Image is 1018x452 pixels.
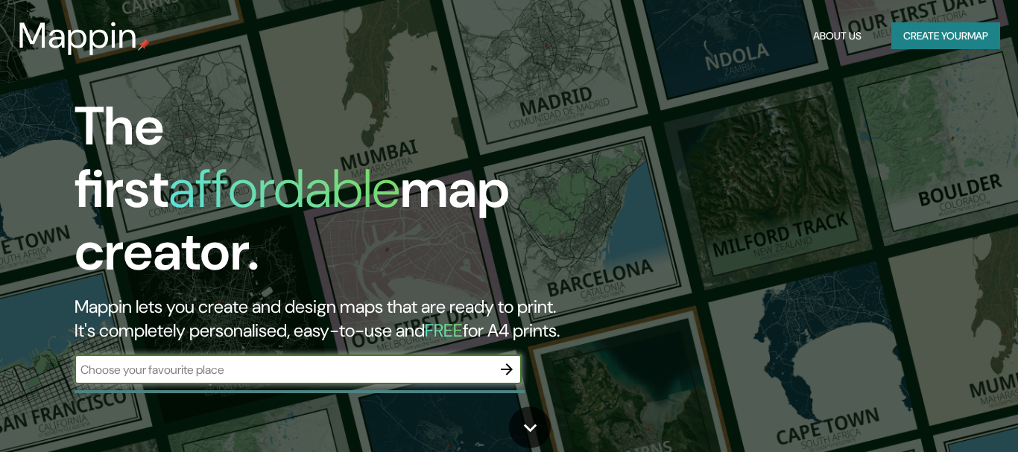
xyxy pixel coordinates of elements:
h2: Mappin lets you create and design maps that are ready to print. It's completely personalised, eas... [75,295,584,343]
h1: The first map creator. [75,95,584,295]
button: About Us [807,22,867,50]
button: Create yourmap [891,22,1000,50]
img: mappin-pin [138,39,150,51]
h3: Mappin [18,15,138,57]
input: Choose your favourite place [75,361,492,378]
h5: FREE [425,319,463,342]
h1: affordable [168,154,400,223]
